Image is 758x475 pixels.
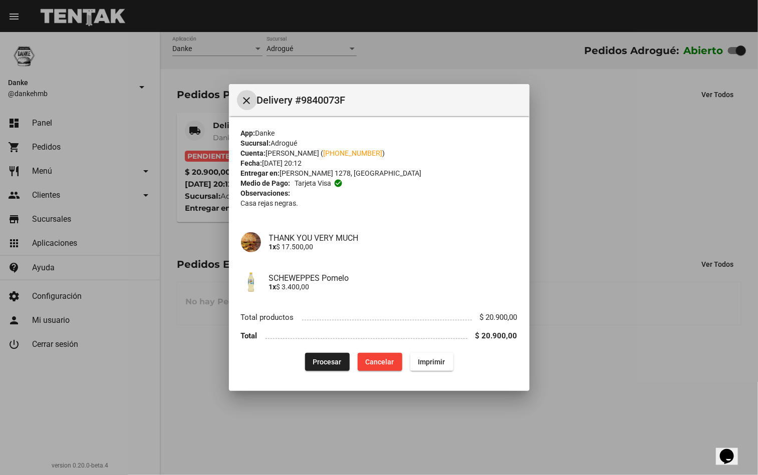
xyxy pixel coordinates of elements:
[241,189,291,197] strong: Observaciones:
[418,358,445,366] span: Imprimir
[241,272,261,292] img: 08bc8560-a5a2-4a1e-9a26-1288c1402d6f.jpeg
[366,358,394,366] span: Cancelar
[241,138,518,148] div: Adrogué
[313,358,342,366] span: Procesar
[257,92,522,108] span: Delivery #9840073F
[324,149,383,157] a: [PHONE_NUMBER]
[305,353,350,371] button: Procesar
[241,178,291,188] strong: Medio de Pago:
[241,149,266,157] strong: Cuenta:
[269,243,277,251] b: 1x
[241,158,518,168] div: [DATE] 20:12
[334,179,343,188] mat-icon: check_circle
[241,148,518,158] div: [PERSON_NAME] ( )
[241,159,263,167] strong: Fecha:
[269,283,518,291] p: $ 3.400,00
[269,233,518,243] h4: THANK YOU VERY MUCH
[241,308,518,327] li: Total productos $ 20.900,00
[241,139,271,147] strong: Sucursal:
[410,353,453,371] button: Imprimir
[241,168,518,178] div: [PERSON_NAME] 1278, [GEOGRAPHIC_DATA]
[241,169,280,177] strong: Entregar en:
[237,90,257,110] button: Cerrar
[358,353,402,371] button: Cancelar
[716,435,748,465] iframe: chat widget
[241,198,518,208] p: Casa rejas negras.
[269,273,518,283] h4: SCHEWEPPES Pomelo
[295,178,331,188] span: Tarjeta visa
[241,232,261,252] img: 60f4cbaf-b0e4-4933-a206-3fb71a262f74.png
[269,243,518,251] p: $ 17.500,00
[241,129,256,137] strong: App:
[241,128,518,138] div: Danke
[269,283,277,291] b: 1x
[241,327,518,345] li: Total $ 20.900,00
[241,95,253,107] mat-icon: Cerrar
